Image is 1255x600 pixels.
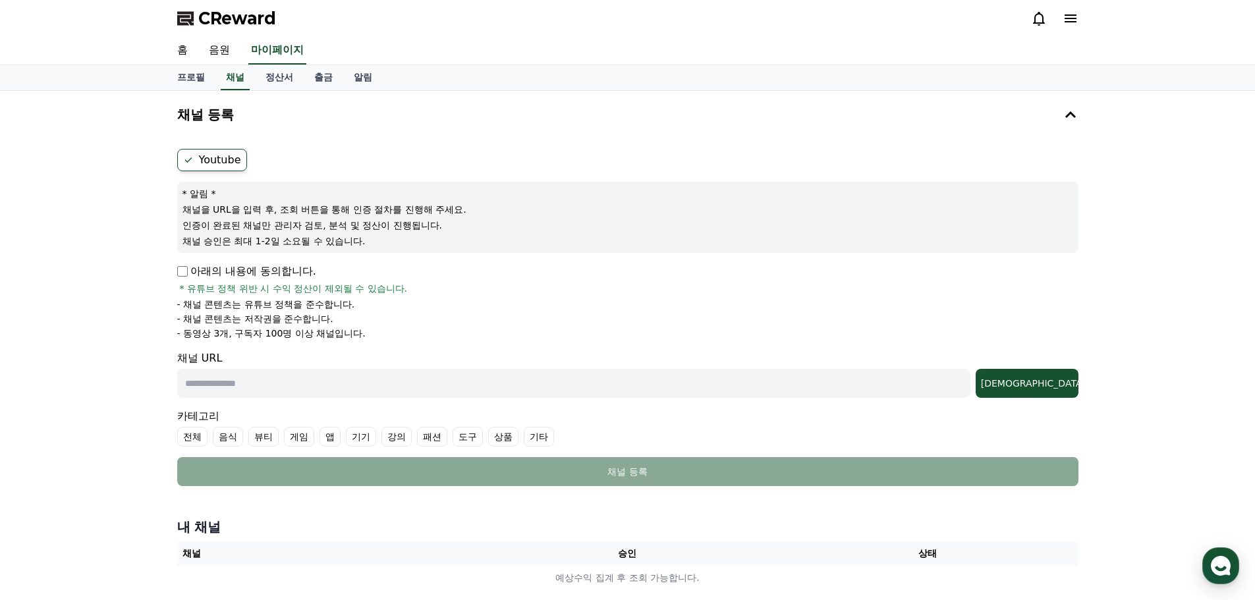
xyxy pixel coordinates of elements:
span: CReward [198,8,276,29]
a: 채널 [221,65,250,90]
div: 채널 등록 [204,465,1052,478]
label: 앱 [320,427,341,447]
button: 채널 등록 [172,96,1084,133]
p: - 동영상 3개, 구독자 100명 이상 채널입니다. [177,327,366,340]
h4: 채널 등록 [177,107,235,122]
th: 승인 [477,541,777,566]
p: 인증이 완료된 채널만 관리자 검토, 분석 및 정산이 진행됩니다. [182,219,1073,232]
label: 음식 [213,427,243,447]
label: 기타 [524,427,554,447]
h4: 내 채널 [177,518,1078,536]
p: - 채널 콘텐츠는 저작권을 준수합니다. [177,312,333,325]
a: 출금 [304,65,343,90]
th: 상태 [777,541,1078,566]
a: 알림 [343,65,383,90]
button: [DEMOGRAPHIC_DATA] [976,369,1078,398]
td: 예상수익 집계 후 조회 가능합니다. [177,566,1078,590]
p: - 채널 콘텐츠는 유튜브 정책을 준수합니다. [177,298,355,311]
div: [DEMOGRAPHIC_DATA] [981,377,1073,390]
span: * 유튜브 정책 위반 시 수익 정산이 제외될 수 있습니다. [180,282,408,295]
p: 아래의 내용에 동의합니다. [177,263,316,279]
label: 상품 [488,427,518,447]
p: 채널 승인은 최대 1-2일 소요될 수 있습니다. [182,234,1073,248]
button: 채널 등록 [177,457,1078,486]
div: 채널 URL [177,350,1078,398]
label: 게임 [284,427,314,447]
a: 홈 [167,37,198,65]
a: CReward [177,8,276,29]
p: 채널을 URL을 입력 후, 조회 버튼을 통해 인증 절차를 진행해 주세요. [182,203,1073,216]
a: 프로필 [167,65,215,90]
a: 정산서 [255,65,304,90]
div: 카테고리 [177,408,1078,447]
label: 전체 [177,427,208,447]
label: 패션 [417,427,447,447]
label: 기기 [346,427,376,447]
label: Youtube [177,149,247,171]
th: 채널 [177,541,478,566]
label: 강의 [381,427,412,447]
a: 음원 [198,37,240,65]
label: 뷰티 [248,427,279,447]
label: 도구 [453,427,483,447]
a: 마이페이지 [248,37,306,65]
